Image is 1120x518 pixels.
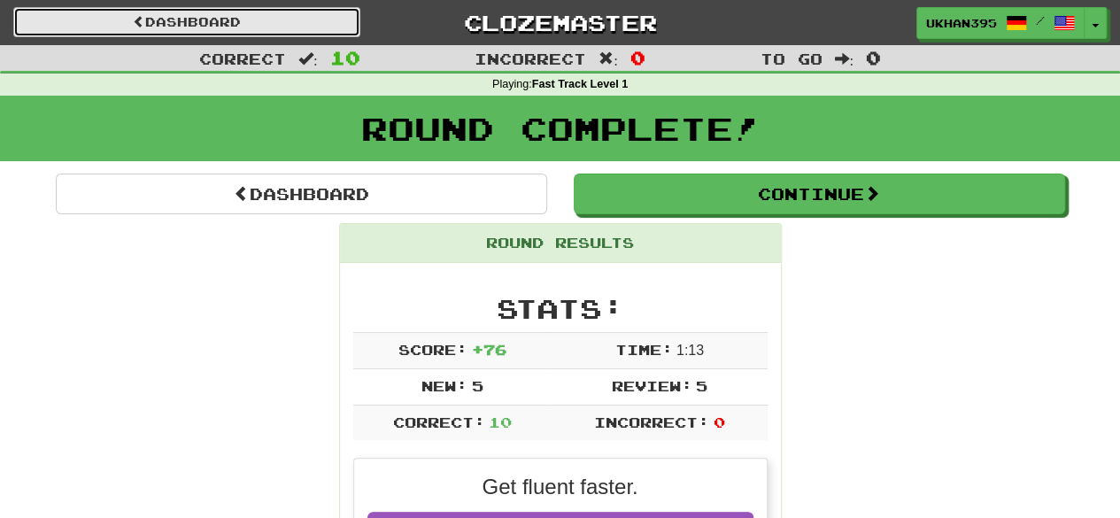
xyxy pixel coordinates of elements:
[760,50,822,67] span: To go
[489,414,512,430] span: 10
[594,414,709,430] span: Incorrect:
[392,414,484,430] span: Correct:
[353,294,768,323] h2: Stats:
[614,341,672,358] span: Time:
[574,174,1065,214] button: Continue
[713,414,724,430] span: 0
[834,51,854,66] span: :
[199,50,286,67] span: Correct
[421,377,467,394] span: New:
[13,7,360,37] a: Dashboard
[599,51,618,66] span: :
[475,50,586,67] span: Incorrect
[398,341,467,358] span: Score:
[630,47,645,68] span: 0
[340,224,781,263] div: Round Results
[532,78,629,90] strong: Fast Track Level 1
[298,51,318,66] span: :
[866,47,881,68] span: 0
[330,47,360,68] span: 10
[56,174,547,214] a: Dashboard
[916,7,1085,39] a: ukhan395 /
[471,341,506,358] span: + 76
[471,377,483,394] span: 5
[367,472,753,502] p: Get fluent faster.
[676,343,704,358] span: 1 : 13
[926,15,997,31] span: ukhan395
[387,7,734,38] a: Clozemaster
[696,377,707,394] span: 5
[611,377,691,394] span: Review:
[1036,14,1045,27] span: /
[6,111,1114,146] h1: Round Complete!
